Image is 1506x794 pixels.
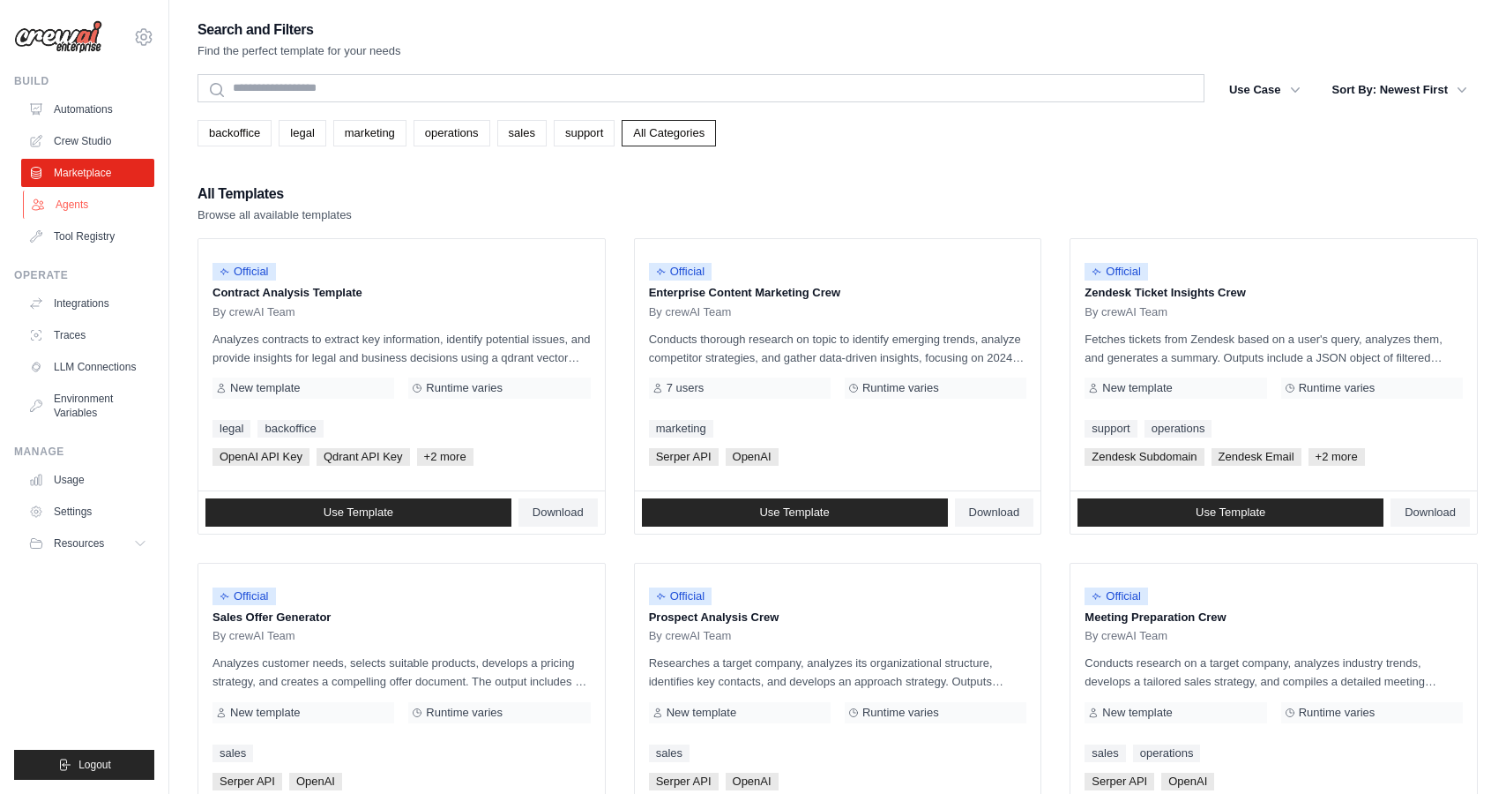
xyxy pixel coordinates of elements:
[1212,448,1301,466] span: Zendesk Email
[14,750,154,780] button: Logout
[212,305,295,319] span: By crewAI Team
[726,448,779,466] span: OpenAI
[426,381,503,395] span: Runtime varies
[14,20,102,54] img: Logo
[198,206,352,224] p: Browse all available templates
[1133,745,1201,762] a: operations
[212,609,591,626] p: Sales Offer Generator
[78,758,111,772] span: Logout
[21,353,154,381] a: LLM Connections
[649,305,732,319] span: By crewAI Team
[1144,420,1212,438] a: operations
[21,95,154,124] a: Automations
[21,321,154,349] a: Traces
[622,120,716,146] a: All Categories
[417,448,473,466] span: +2 more
[649,448,719,466] span: Serper API
[862,381,939,395] span: Runtime varies
[649,654,1027,691] p: Researches a target company, analyzes its organizational structure, identifies key contacts, and ...
[426,706,503,720] span: Runtime varies
[497,120,547,146] a: sales
[518,498,598,527] a: Download
[23,191,156,219] a: Agents
[726,773,779,790] span: OpenAI
[955,498,1034,527] a: Download
[554,120,615,146] a: support
[1085,330,1463,367] p: Fetches tickets from Zendesk based on a user's query, analyzes them, and generates a summary. Out...
[21,289,154,318] a: Integrations
[1308,448,1365,466] span: +2 more
[649,284,1027,302] p: Enterprise Content Marketing Crew
[279,120,325,146] a: legal
[862,706,939,720] span: Runtime varies
[212,284,591,302] p: Contract Analysis Template
[1085,284,1463,302] p: Zendesk Ticket Insights Crew
[667,381,705,395] span: 7 users
[21,498,154,526] a: Settings
[1085,654,1463,691] p: Conducts research on a target company, analyzes industry trends, develops a tailored sales strate...
[969,506,1020,520] span: Download
[212,330,591,367] p: Analyzes contracts to extract key information, identify potential issues, and provide insights fo...
[649,629,732,643] span: By crewAI Team
[1161,773,1214,790] span: OpenAI
[649,263,712,281] span: Official
[198,42,401,60] p: Find the perfect template for your needs
[212,588,276,605] span: Official
[649,420,713,438] a: marketing
[198,18,401,42] h2: Search and Filters
[14,445,154,459] div: Manage
[1085,588,1148,605] span: Official
[324,506,393,520] span: Use Template
[1196,506,1265,520] span: Use Template
[317,448,410,466] span: Qdrant API Key
[198,182,352,206] h2: All Templates
[212,420,250,438] a: legal
[533,506,584,520] span: Download
[230,706,300,720] span: New template
[1322,74,1478,106] button: Sort By: Newest First
[414,120,490,146] a: operations
[257,420,323,438] a: backoffice
[1299,381,1376,395] span: Runtime varies
[1102,381,1172,395] span: New template
[1085,773,1154,790] span: Serper API
[289,773,342,790] span: OpenAI
[1085,305,1167,319] span: By crewAI Team
[205,498,511,527] a: Use Template
[759,506,829,520] span: Use Template
[212,745,253,762] a: sales
[1299,706,1376,720] span: Runtime varies
[14,74,154,88] div: Build
[1085,609,1463,626] p: Meeting Preparation Crew
[21,385,154,427] a: Environment Variables
[1102,706,1172,720] span: New template
[1219,74,1311,106] button: Use Case
[21,159,154,187] a: Marketplace
[1085,629,1167,643] span: By crewAI Team
[649,745,690,762] a: sales
[21,222,154,251] a: Tool Registry
[212,448,309,466] span: OpenAI API Key
[1085,448,1204,466] span: Zendesk Subdomain
[333,120,406,146] a: marketing
[667,706,736,720] span: New template
[212,263,276,281] span: Official
[230,381,300,395] span: New template
[212,629,295,643] span: By crewAI Team
[198,120,272,146] a: backoffice
[649,330,1027,367] p: Conducts thorough research on topic to identify emerging trends, analyze competitor strategies, a...
[1085,745,1125,762] a: sales
[21,529,154,558] button: Resources
[642,498,948,527] a: Use Template
[54,536,104,551] span: Resources
[1085,420,1137,438] a: support
[21,466,154,494] a: Usage
[649,609,1027,626] p: Prospect Analysis Crew
[21,127,154,155] a: Crew Studio
[14,268,154,282] div: Operate
[212,654,591,691] p: Analyzes customer needs, selects suitable products, develops a pricing strategy, and creates a co...
[212,773,282,790] span: Serper API
[1085,263,1148,281] span: Official
[649,588,712,605] span: Official
[649,773,719,790] span: Serper API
